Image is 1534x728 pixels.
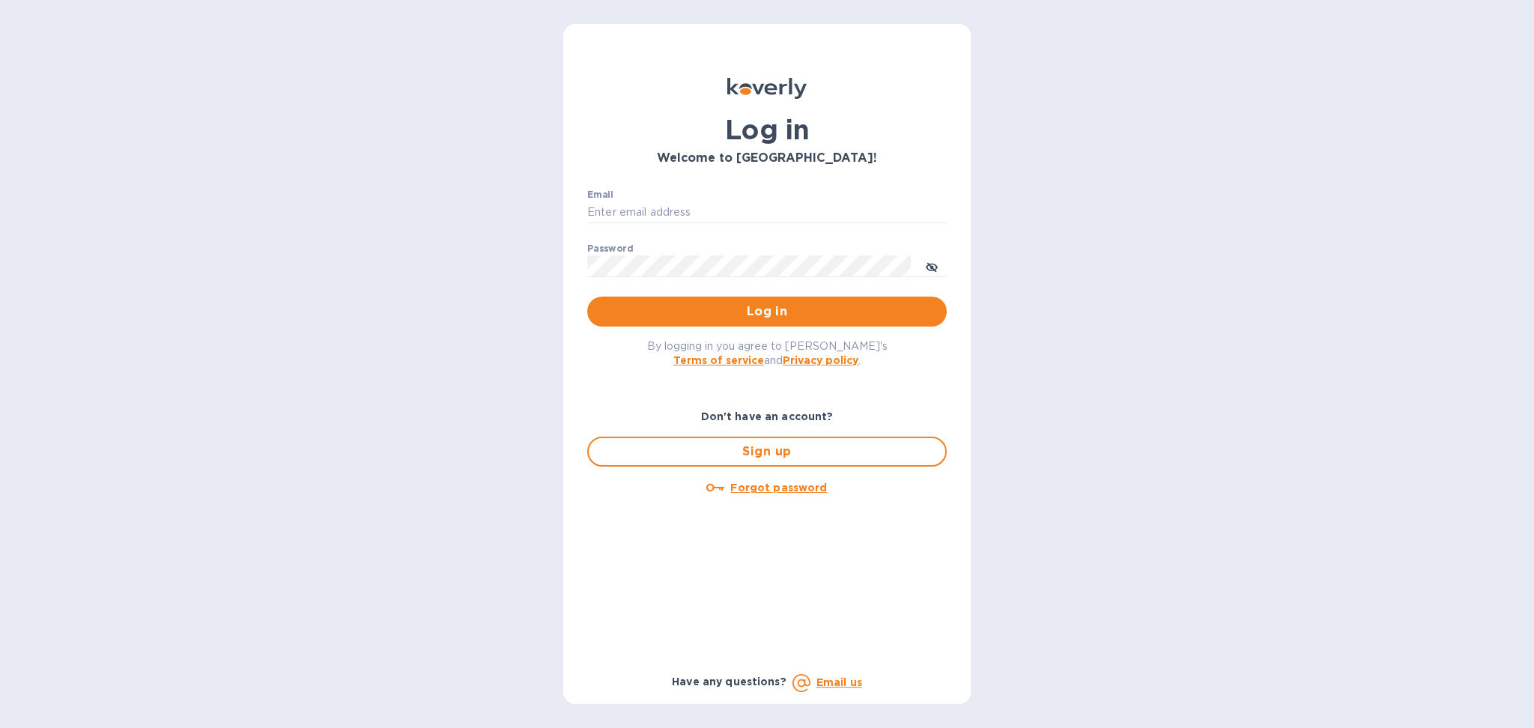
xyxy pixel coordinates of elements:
[673,354,764,366] a: Terms of service
[587,201,947,224] input: Enter email address
[587,244,633,253] label: Password
[599,303,935,321] span: Log in
[727,78,807,99] img: Koverly
[783,354,858,366] a: Privacy policy
[701,410,834,422] b: Don't have an account?
[587,190,613,199] label: Email
[587,437,947,467] button: Sign up
[601,443,933,461] span: Sign up
[587,297,947,327] button: Log in
[917,251,947,281] button: toggle password visibility
[730,482,827,494] u: Forgot password
[647,340,888,366] span: By logging in you agree to [PERSON_NAME]'s and .
[587,151,947,166] h3: Welcome to [GEOGRAPHIC_DATA]!
[816,676,862,688] a: Email us
[672,676,786,688] b: Have any questions?
[587,114,947,145] h1: Log in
